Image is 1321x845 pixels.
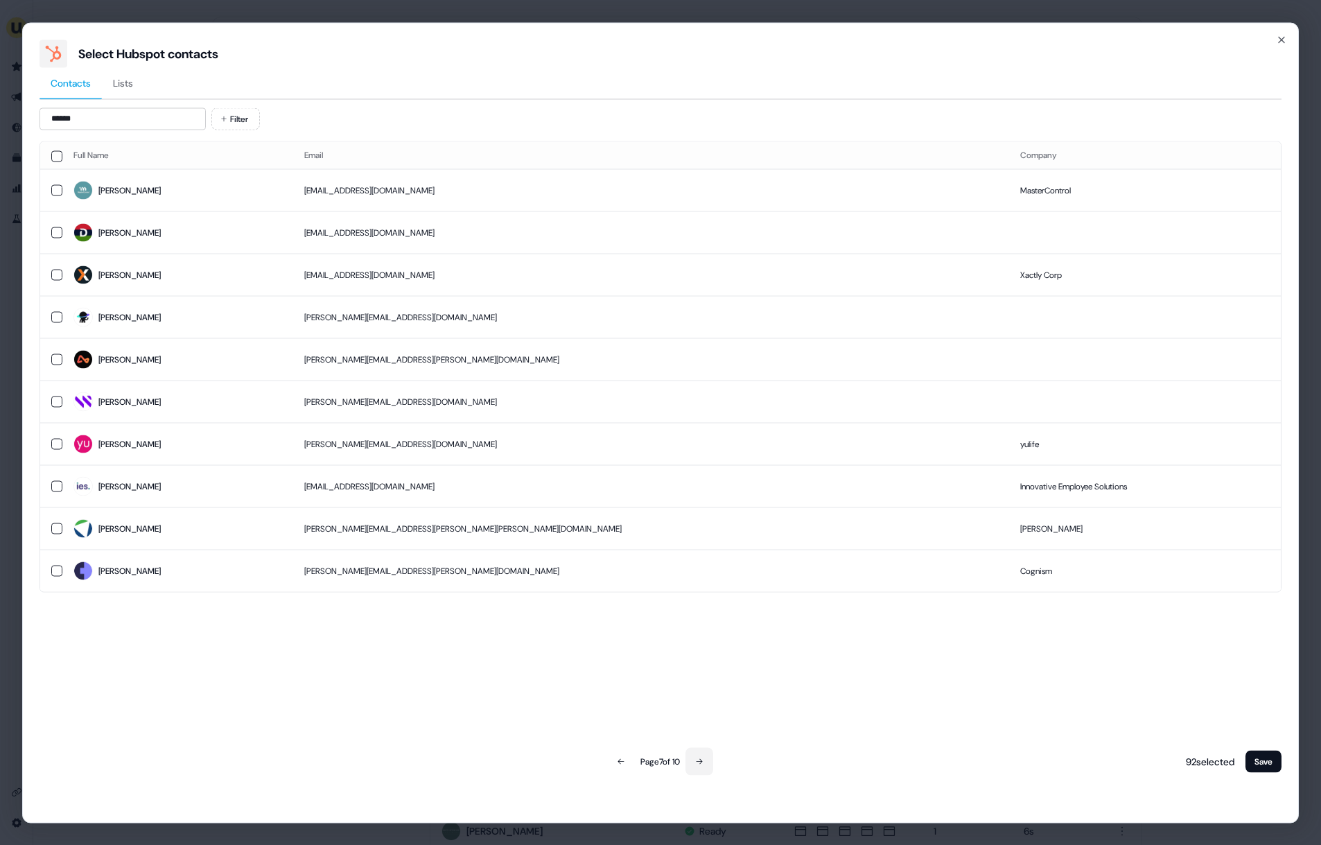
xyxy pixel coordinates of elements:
button: Save [1245,750,1281,772]
td: [EMAIL_ADDRESS][DOMAIN_NAME] [293,211,1009,254]
div: [PERSON_NAME] [98,437,161,451]
div: [PERSON_NAME] [98,268,161,282]
td: [EMAIL_ADDRESS][DOMAIN_NAME] [293,465,1009,507]
div: [PERSON_NAME] [98,353,161,367]
div: [PERSON_NAME] [98,480,161,494]
div: [PERSON_NAME] [98,226,161,240]
td: [PERSON_NAME] [1009,507,1281,550]
td: yulife [1009,423,1281,465]
p: 92 selected [1180,754,1234,768]
div: [PERSON_NAME] [98,311,161,324]
td: [PERSON_NAME][EMAIL_ADDRESS][DOMAIN_NAME] [293,296,1009,338]
th: Email [293,141,1009,169]
td: Xactly Corp [1009,254,1281,296]
td: MasterControl [1009,169,1281,211]
td: Cognism [1009,550,1281,592]
th: Company [1009,141,1281,169]
td: [PERSON_NAME][EMAIL_ADDRESS][DOMAIN_NAME] [293,423,1009,465]
td: [PERSON_NAME][EMAIL_ADDRESS][PERSON_NAME][DOMAIN_NAME] [293,338,1009,381]
span: Lists [113,76,133,89]
td: [EMAIL_ADDRESS][DOMAIN_NAME] [293,169,1009,211]
td: [EMAIL_ADDRESS][DOMAIN_NAME] [293,254,1009,296]
span: Contacts [51,76,91,89]
td: [PERSON_NAME][EMAIL_ADDRESS][PERSON_NAME][PERSON_NAME][DOMAIN_NAME] [293,507,1009,550]
td: Innovative Employee Solutions [1009,465,1281,507]
th: Full Name [62,141,293,169]
button: Filter [211,107,260,130]
div: Page 7 of 10 [640,754,680,768]
div: [PERSON_NAME] [98,395,161,409]
div: [PERSON_NAME] [98,184,161,198]
td: [PERSON_NAME][EMAIL_ADDRESS][DOMAIN_NAME] [293,381,1009,423]
div: [PERSON_NAME] [98,564,161,578]
div: [PERSON_NAME] [98,522,161,536]
td: [PERSON_NAME][EMAIL_ADDRESS][PERSON_NAME][DOMAIN_NAME] [293,550,1009,592]
div: Select Hubspot contacts [78,45,218,62]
